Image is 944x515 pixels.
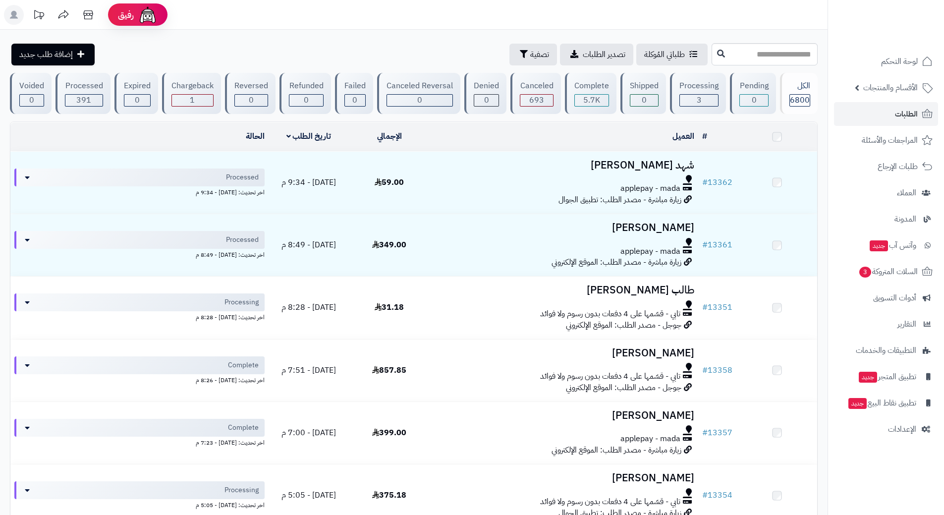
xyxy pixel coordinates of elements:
[138,5,158,25] img: ai-face.png
[618,73,668,114] a: Shipped 0
[278,73,333,114] a: Refunded 0
[863,81,918,95] span: الأقسام والمنتجات
[560,44,633,65] a: تصدير الطلبات
[834,233,938,257] a: وآتس آبجديد
[289,95,323,106] div: 0
[834,181,938,205] a: العملاء
[171,80,214,92] div: Chargeback
[520,80,553,92] div: Canceled
[434,347,694,359] h3: [PERSON_NAME]
[834,417,938,441] a: الإعدادات
[118,9,134,21] span: رفيق
[289,80,323,92] div: Refunded
[26,5,51,27] a: تحديثات المنصة
[702,176,708,188] span: #
[834,128,938,152] a: المراجعات والأسئلة
[869,238,916,252] span: وآتس آب
[29,94,34,106] span: 0
[702,239,732,251] a: #13361
[552,256,681,268] span: زيارة مباشرة - مصدر الطلب: الموقع الإلكتروني
[834,155,938,178] a: طلبات الإرجاع
[344,80,366,92] div: Failed
[434,410,694,421] h3: [PERSON_NAME]
[19,80,44,92] div: Voided
[630,80,659,92] div: Shipped
[630,95,658,106] div: 0
[558,194,681,206] span: زيارة مباشرة - مصدر الطلب: تطبيق الجوال
[702,176,732,188] a: #13362
[739,80,768,92] div: Pending
[563,73,618,114] a: Complete 5.7K
[375,73,462,114] a: Canceled Reversal 0
[508,73,562,114] a: Canceled 693
[697,94,702,106] span: 3
[702,427,708,439] span: #
[352,94,357,106] span: 0
[834,207,938,231] a: المدونة
[583,49,625,60] span: تصدير الطلبات
[897,186,916,200] span: العملاء
[620,433,680,445] span: applepay - mada
[895,107,918,121] span: الطلبات
[566,319,681,331] span: جوجل - مصدر الطلب: الموقع الإلكتروني
[642,94,647,106] span: 0
[530,49,549,60] span: تصفية
[888,422,916,436] span: الإعدادات
[223,73,278,114] a: Reversed 0
[281,489,336,501] span: [DATE] - 5:05 م
[54,73,112,114] a: Processed 391
[859,267,871,278] span: 3
[668,73,728,114] a: Processing 3
[345,95,365,106] div: 0
[752,94,757,106] span: 0
[304,94,309,106] span: 0
[858,370,916,384] span: تطبيق المتجر
[224,297,259,307] span: Processing
[112,73,160,114] a: Expired 0
[14,311,265,322] div: اخر تحديث: [DATE] - 8:28 م
[702,130,707,142] a: #
[434,472,694,484] h3: [PERSON_NAME]
[834,391,938,415] a: تطبيق نقاط البيعجديد
[789,80,810,92] div: الكل
[575,95,609,106] div: 5712
[65,80,103,92] div: Processed
[124,95,150,106] div: 0
[778,73,820,114] a: الكل6800
[636,44,708,65] a: طلباتي المُوكلة
[372,239,406,251] span: 349.00
[76,94,91,106] span: 391
[281,301,336,313] span: [DATE] - 8:28 م
[790,94,810,106] span: 6800
[281,176,336,188] span: [DATE] - 9:34 م
[11,44,95,65] a: إضافة طلب جديد
[434,285,694,296] h3: طالب [PERSON_NAME]
[881,55,918,68] span: لوحة التحكم
[540,371,680,382] span: تابي - قسّمها على 4 دفعات بدون رسوم ولا فوائد
[834,286,938,310] a: أدوات التسويق
[520,95,553,106] div: 693
[235,95,268,106] div: 0
[702,427,732,439] a: #13357
[281,364,336,376] span: [DATE] - 7:51 م
[728,73,777,114] a: Pending 0
[484,94,489,106] span: 0
[172,95,213,106] div: 1
[834,365,938,389] a: تطبيق المتجرجديد
[858,265,918,279] span: السلات المتروكة
[135,94,140,106] span: 0
[234,80,268,92] div: Reversed
[377,130,402,142] a: الإجمالي
[226,235,259,245] span: Processed
[644,49,685,60] span: طلباتي المُوكلة
[387,80,453,92] div: Canceled Reversal
[583,94,600,106] span: 5.7K
[834,102,938,126] a: الطلبات
[679,80,719,92] div: Processing
[434,160,694,171] h3: شهد [PERSON_NAME]
[434,222,694,233] h3: [PERSON_NAME]
[14,437,265,447] div: اخر تحديث: [DATE] - 7:23 م
[702,489,732,501] a: #13354
[552,444,681,456] span: زيارة مباشرة - مصدر الطلب: الموقع الإلكتروني
[862,133,918,147] span: المراجعات والأسئلة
